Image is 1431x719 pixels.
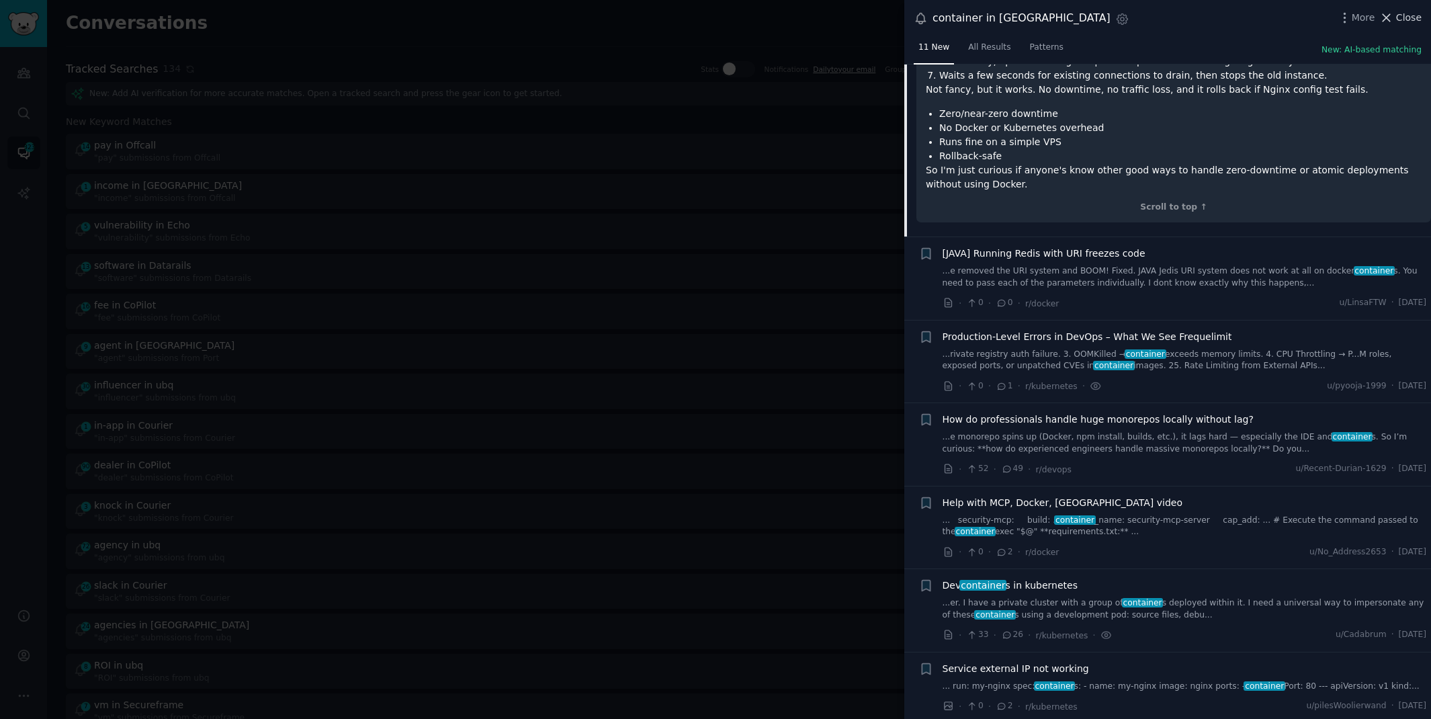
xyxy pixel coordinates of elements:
[963,37,1015,65] a: All Results
[1379,11,1422,25] button: Close
[943,496,1183,510] a: Help with MCP, Docker, [GEOGRAPHIC_DATA] video
[926,83,1422,97] p: Not fancy, but it works. No downtime, no traffic loss, and it rolls back if Nginx config test fails.
[1321,44,1422,56] button: New: AI-based matching
[939,121,1422,135] li: No Docker or Kubernetes overhead
[959,700,961,714] span: ·
[974,610,1016,620] span: container
[1092,628,1095,642] span: ·
[1028,462,1031,476] span: ·
[994,462,996,476] span: ·
[1306,700,1386,712] span: u/pilesWoolierwand
[968,42,1010,54] span: All Results
[1025,702,1078,712] span: r/kubernetes
[1391,463,1394,475] span: ·
[1025,299,1059,308] span: r/docker
[926,163,1422,192] p: So I'm just curious if anyone's know other good ways to handle zero-downtime or atomic deployment...
[943,579,1078,593] a: Devcontainers in kubernetes
[926,202,1422,214] div: Scroll to top ↑
[1391,700,1394,712] span: ·
[1018,379,1021,393] span: ·
[1125,349,1166,359] span: container
[996,546,1012,558] span: 2
[996,297,1012,309] span: 0
[943,515,1427,538] a: ... security-mcp: build: .container_name: security-mcp-server cap_add: ... # Execute the command ...
[988,379,991,393] span: ·
[959,545,961,559] span: ·
[1391,546,1394,558] span: ·
[966,546,983,558] span: 0
[943,330,1232,344] a: Production-Level Errors in DevOps – What We See Frequelimit
[1018,700,1021,714] span: ·
[918,42,949,54] span: 11 New
[943,662,1089,676] a: Service external IP not working
[988,296,991,310] span: ·
[1391,380,1394,392] span: ·
[966,463,988,475] span: 52
[1352,11,1375,25] span: More
[943,431,1427,455] a: ...e monorepo spins up (Docker, npm install, builds, etc.), it lags hard — especially the IDE and...
[1327,380,1386,392] span: u/pyooja-1999
[959,628,961,642] span: ·
[943,413,1254,427] a: How do professionals handle huge monorepos locally without lag?
[939,107,1422,121] li: Zero/near-zero downtime
[959,580,1006,591] span: container
[1018,545,1021,559] span: ·
[955,527,996,536] span: container
[1018,296,1021,310] span: ·
[966,380,983,392] span: 0
[1396,11,1422,25] span: Close
[1122,598,1164,607] span: container
[1054,515,1096,525] span: container
[1025,37,1068,65] a: Patterns
[1030,42,1064,54] span: Patterns
[1093,361,1135,370] span: container
[1309,546,1387,558] span: u/No_Address2653
[959,462,961,476] span: ·
[988,545,991,559] span: ·
[1399,629,1426,641] span: [DATE]
[959,379,961,393] span: ·
[1391,297,1394,309] span: ·
[1025,548,1059,557] span: r/docker
[959,296,961,310] span: ·
[939,135,1422,149] li: Runs fine on a simple VPS
[1082,379,1085,393] span: ·
[1338,11,1375,25] button: More
[943,579,1078,593] span: Dev s in kubernetes
[1025,382,1078,391] span: r/kubernetes
[933,10,1111,27] div: container in [GEOGRAPHIC_DATA]
[966,297,983,309] span: 0
[1399,546,1426,558] span: [DATE]
[943,265,1427,289] a: ...e removed the URI system and BOOM! Fixed. JAVA Jedis URI system does not work at all on docker...
[966,700,983,712] span: 0
[1399,297,1426,309] span: [DATE]
[996,380,1012,392] span: 1
[914,37,954,65] a: 11 New
[996,700,1012,712] span: 2
[966,629,988,641] span: 33
[1399,380,1426,392] span: [DATE]
[1336,629,1387,641] span: u/Cadabrum
[939,69,1422,83] li: Waits a few seconds for existing connections to drain, then stops the old instance.
[994,628,996,642] span: ·
[1244,681,1285,691] span: container
[1028,628,1031,642] span: ·
[943,597,1427,621] a: ...er. I have a private cluster with a group ofcontainers deployed within it. I need a universal ...
[939,149,1422,163] li: Rollback-safe
[1034,681,1076,691] span: container
[1339,297,1386,309] span: u/LinsaFTW
[943,349,1427,372] a: ...rivate registry auth failure. 3. OOMKilled →containerexceeds memory limits. 4. CPU Throttling ...
[1399,700,1426,712] span: [DATE]
[1354,266,1395,276] span: container
[1036,631,1088,640] span: r/kubernetes
[988,700,991,714] span: ·
[1036,465,1072,474] span: r/devops
[1332,432,1373,441] span: container
[943,247,1145,261] a: [JAVA] Running Redis with URI freezes code
[1001,463,1023,475] span: 49
[1001,629,1023,641] span: 26
[1296,463,1387,475] span: u/Recent-Durian-1629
